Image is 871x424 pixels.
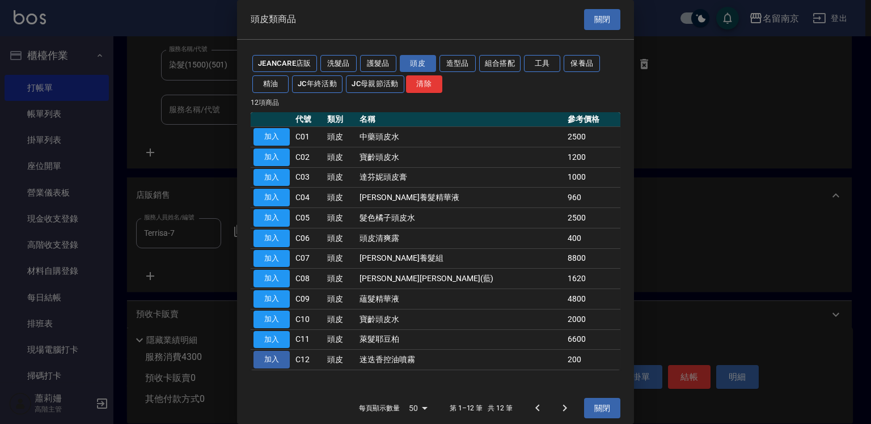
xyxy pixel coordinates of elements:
[357,188,565,208] td: [PERSON_NAME]養髮精華液
[293,309,324,329] td: C10
[565,127,620,147] td: 2500
[253,189,290,206] button: 加入
[439,55,476,73] button: 造型品
[565,329,620,350] td: 6600
[324,127,356,147] td: 頭皮
[293,167,324,188] td: C03
[565,269,620,289] td: 1620
[251,97,620,108] p: 12 項商品
[293,248,324,269] td: C07
[253,149,290,166] button: 加入
[293,112,324,127] th: 代號
[251,14,296,25] span: 頭皮類商品
[565,167,620,188] td: 1000
[293,147,324,167] td: C02
[565,248,620,269] td: 8800
[324,147,356,167] td: 頭皮
[252,75,289,93] button: 精油
[357,248,565,269] td: [PERSON_NAME]養髮組
[293,329,324,350] td: C11
[565,208,620,228] td: 2500
[324,167,356,188] td: 頭皮
[253,311,290,328] button: 加入
[357,167,565,188] td: 達芬妮頭皮膏
[360,55,396,73] button: 護髮品
[359,403,400,413] p: 每頁顯示數量
[565,188,620,208] td: 960
[357,350,565,370] td: 迷迭香控油噴霧
[565,309,620,329] td: 2000
[293,208,324,228] td: C05
[293,127,324,147] td: C01
[324,269,356,289] td: 頭皮
[324,350,356,370] td: 頭皮
[584,398,620,419] button: 關閉
[292,75,343,93] button: JC年終活動
[524,55,560,73] button: 工具
[400,55,436,73] button: 頭皮
[253,331,290,349] button: 加入
[565,228,620,248] td: 400
[253,290,290,308] button: 加入
[253,230,290,247] button: 加入
[346,75,404,93] button: JC母親節活動
[253,169,290,186] button: 加入
[357,289,565,309] td: 蘊髮精華液
[565,112,620,127] th: 參考價格
[252,55,317,73] button: JeanCare店販
[253,250,290,268] button: 加入
[324,208,356,228] td: 頭皮
[565,147,620,167] td: 1200
[479,55,521,73] button: 組合搭配
[293,269,324,289] td: C08
[293,188,324,208] td: C04
[357,329,565,350] td: 萊髮耶豆柏
[357,208,565,228] td: 髮色橘子頭皮水
[253,209,290,227] button: 加入
[357,127,565,147] td: 中藥頭皮水
[565,350,620,370] td: 200
[324,329,356,350] td: 頭皮
[253,270,290,287] button: 加入
[450,403,513,413] p: 第 1–12 筆 共 12 筆
[324,112,356,127] th: 類別
[404,393,432,423] div: 50
[406,75,442,93] button: 清除
[324,309,356,329] td: 頭皮
[320,55,357,73] button: 洗髮品
[584,9,620,30] button: 關閉
[293,228,324,248] td: C06
[324,248,356,269] td: 頭皮
[357,269,565,289] td: [PERSON_NAME][PERSON_NAME](藍)
[564,55,600,73] button: 保養品
[324,188,356,208] td: 頭皮
[293,350,324,370] td: C12
[324,289,356,309] td: 頭皮
[357,112,565,127] th: 名稱
[253,128,290,146] button: 加入
[324,228,356,248] td: 頭皮
[357,147,565,167] td: 寶齡頭皮水
[565,289,620,309] td: 4800
[357,309,565,329] td: 寶齡頭皮水
[253,351,290,368] button: 加入
[357,228,565,248] td: 頭皮清爽露
[293,289,324,309] td: C09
